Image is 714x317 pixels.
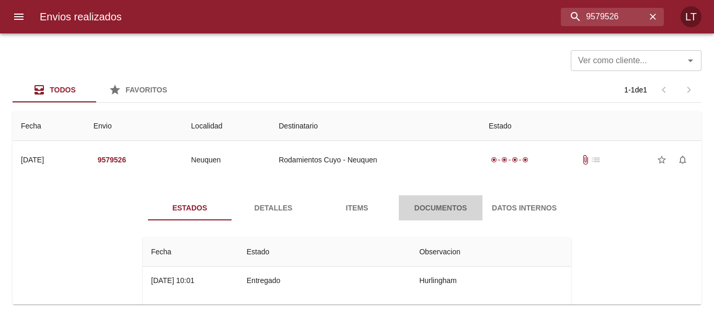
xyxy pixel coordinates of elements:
[183,141,271,179] td: Neuquen
[40,8,122,25] h6: Envios realizados
[580,155,591,165] span: Tiene documentos adjuntos
[411,267,571,294] td: Hurlingham
[183,111,271,141] th: Localidad
[651,85,676,93] span: Pagina anterior
[405,202,476,215] span: Documentos
[624,85,647,95] p: 1 - 1 de 1
[13,77,180,102] div: Tabs Envios
[151,303,194,312] div: [DATE] 08:13
[411,237,571,267] th: Observacion
[683,53,698,68] button: Abrir
[143,237,238,267] th: Fecha
[85,111,183,141] th: Envio
[151,276,194,285] div: [DATE] 10:01
[148,195,566,220] div: Tabs detalle de guia
[522,157,528,163] span: radio_button_checked
[94,150,131,170] button: 9579526
[491,157,497,163] span: radio_button_checked
[501,157,508,163] span: radio_button_checked
[677,155,688,165] span: notifications_none
[270,111,480,141] th: Destinatario
[489,155,531,165] div: Entregado
[13,111,85,141] th: Fecha
[98,154,126,167] em: 9579526
[561,8,646,26] input: buscar
[672,149,693,170] button: Activar notificaciones
[238,237,411,267] th: Estado
[6,4,31,29] button: menu
[676,77,701,102] span: Pagina siguiente
[238,267,411,294] td: Entregado
[480,111,701,141] th: Estado
[681,6,701,27] div: LT
[238,202,309,215] span: Detalles
[512,157,518,163] span: radio_button_checked
[154,202,225,215] span: Estados
[651,149,672,170] button: Agregar a favoritos
[270,141,480,179] td: Rodamientos Cuyo - Neuquen
[21,156,44,164] div: [DATE]
[125,86,167,94] span: Favoritos
[591,155,601,165] span: No tiene pedido asociado
[657,155,667,165] span: star_border
[489,202,560,215] span: Datos Internos
[321,202,393,215] span: Items
[50,86,76,94] span: Todos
